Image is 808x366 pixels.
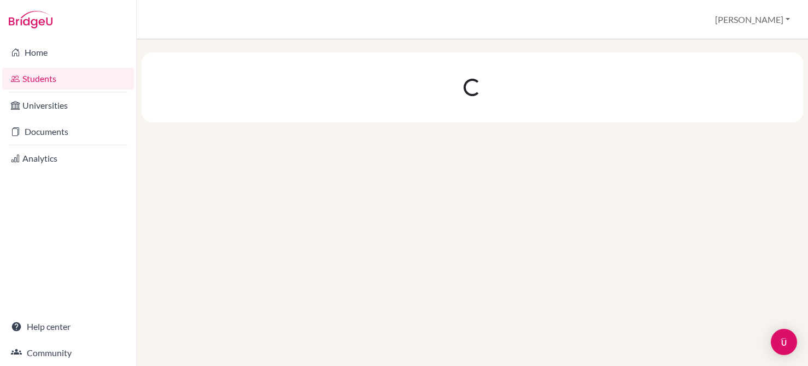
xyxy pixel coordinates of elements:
[710,9,795,30] button: [PERSON_NAME]
[2,68,134,90] a: Students
[2,121,134,143] a: Documents
[2,342,134,364] a: Community
[2,95,134,116] a: Universities
[9,11,52,28] img: Bridge-U
[771,329,797,355] div: Open Intercom Messenger
[2,147,134,169] a: Analytics
[2,316,134,338] a: Help center
[2,42,134,63] a: Home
